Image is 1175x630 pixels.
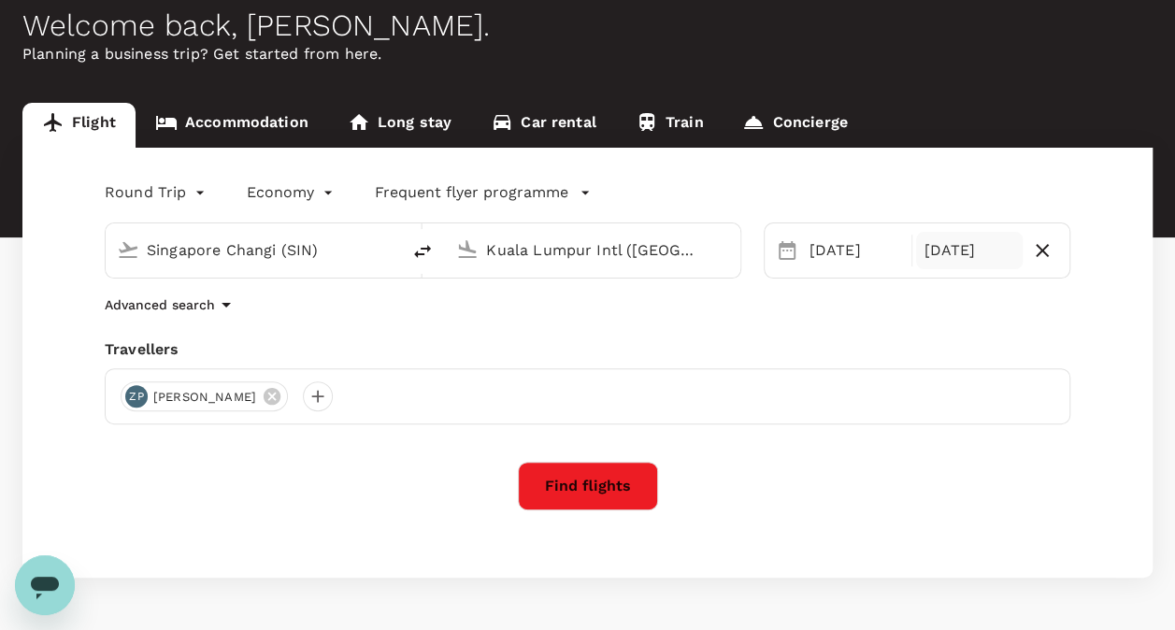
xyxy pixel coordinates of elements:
input: Going to [486,236,700,265]
div: ZP [125,385,148,408]
div: [DATE] [916,232,1023,269]
a: Accommodation [136,103,328,148]
iframe: Button to launch messaging window [15,555,75,615]
button: Advanced search [105,294,237,316]
button: Open [387,248,391,251]
input: Depart from [147,236,361,265]
button: Frequent flyer programme [375,181,591,204]
button: Open [727,248,731,251]
a: Concierge [723,103,867,148]
a: Flight [22,103,136,148]
p: Planning a business trip? Get started from here. [22,43,1153,65]
div: [DATE] [802,232,909,269]
p: Advanced search [105,295,215,314]
div: Round Trip [105,178,209,208]
a: Long stay [328,103,471,148]
button: Find flights [518,462,658,510]
p: Frequent flyer programme [375,181,568,204]
a: Car rental [471,103,616,148]
span: [PERSON_NAME] [142,388,267,407]
div: Welcome back , [PERSON_NAME] . [22,8,1153,43]
div: Economy [247,178,337,208]
a: Train [616,103,724,148]
button: delete [400,229,445,274]
div: Travellers [105,338,1070,361]
div: ZP[PERSON_NAME] [121,381,288,411]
